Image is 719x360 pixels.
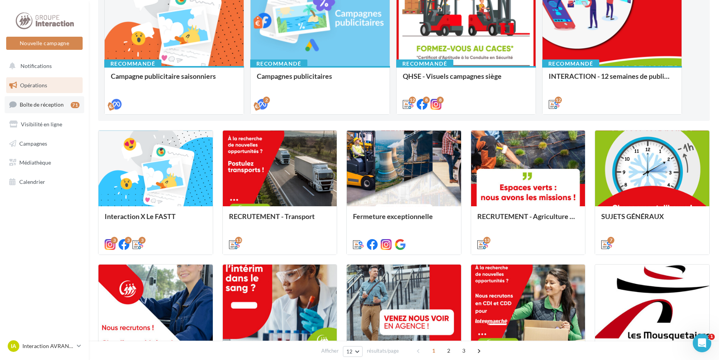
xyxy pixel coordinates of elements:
[5,58,81,74] button: Notifications
[5,174,84,190] a: Calendrier
[367,347,399,355] span: résultats/page
[542,59,599,68] div: Recommandé
[139,237,146,244] div: 3
[263,97,270,104] div: 2
[353,212,455,228] div: Fermeture exceptionnelle
[693,334,711,352] iframe: Intercom live chat
[250,59,307,68] div: Recommandé
[125,237,132,244] div: 3
[20,82,47,88] span: Opérations
[5,136,84,152] a: Campagnes
[235,237,242,244] div: 13
[555,97,562,104] div: 12
[483,237,490,244] div: 13
[11,342,16,350] span: IA
[6,339,83,353] a: IA Interaction AVRANCHES
[257,72,383,88] div: Campagnes publicitaires
[409,97,416,104] div: 12
[5,96,84,113] a: Boîte de réception71
[19,140,47,146] span: Campagnes
[607,237,614,244] div: 7
[111,237,118,244] div: 3
[443,345,455,357] span: 2
[6,37,83,50] button: Nouvelle campagne
[5,77,84,93] a: Opérations
[5,155,84,171] a: Médiathèque
[427,345,440,357] span: 1
[343,346,363,357] button: 12
[71,102,80,108] div: 71
[601,212,703,228] div: SUJETS GÉNÉRAUX
[549,72,675,88] div: INTERACTION - 12 semaines de publication
[21,121,62,127] span: Visibilité en ligne
[423,97,430,104] div: 8
[104,59,161,68] div: Recommandé
[346,348,353,355] span: 12
[437,97,444,104] div: 8
[19,159,51,166] span: Médiathèque
[105,212,207,228] div: Interaction X Le FASTT
[403,72,529,88] div: QHSE - Visuels campagnes siège
[709,334,715,340] span: 1
[458,345,470,357] span: 3
[321,347,339,355] span: Afficher
[111,72,237,88] div: Campagne publicitaire saisonniers
[20,63,52,69] span: Notifications
[229,212,331,228] div: RECRUTEMENT - Transport
[396,59,453,68] div: Recommandé
[19,178,45,185] span: Calendrier
[5,116,84,132] a: Visibilité en ligne
[477,212,579,228] div: RECRUTEMENT - Agriculture / Espaces verts
[20,101,64,108] span: Boîte de réception
[22,342,74,350] p: Interaction AVRANCHES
